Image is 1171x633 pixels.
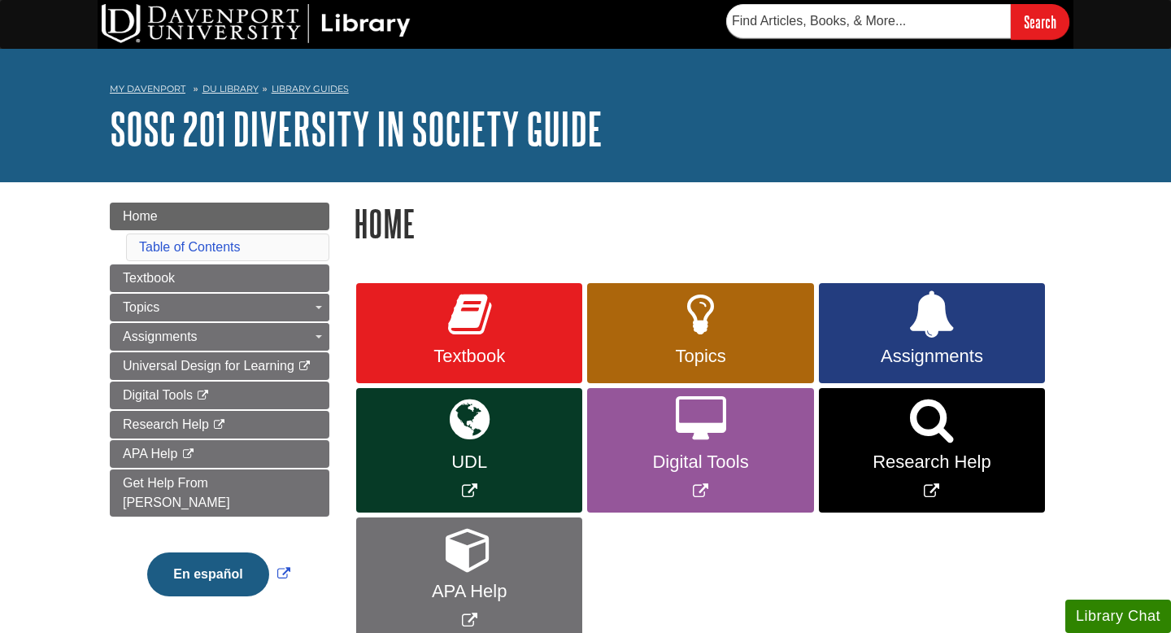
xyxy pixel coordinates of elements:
[356,283,582,384] a: Textbook
[110,264,329,292] a: Textbook
[354,203,1061,244] h1: Home
[272,83,349,94] a: Library Guides
[819,388,1045,513] a: Link opens in new window
[123,476,230,509] span: Get Help From [PERSON_NAME]
[202,83,259,94] a: DU Library
[123,388,193,402] span: Digital Tools
[587,283,813,384] a: Topics
[110,323,329,351] a: Assignments
[123,417,209,431] span: Research Help
[110,440,329,468] a: APA Help
[212,420,226,430] i: This link opens in a new window
[143,567,294,581] a: Link opens in new window
[599,452,801,473] span: Digital Tools
[110,294,329,321] a: Topics
[123,359,294,373] span: Universal Design for Learning
[298,361,311,372] i: This link opens in a new window
[110,103,603,154] a: SOSC 201 Diversity in Society Guide
[110,411,329,439] a: Research Help
[110,382,329,409] a: Digital Tools
[110,203,329,624] div: Guide Page Menu
[123,300,159,314] span: Topics
[1065,600,1171,633] button: Library Chat
[110,469,329,517] a: Get Help From [PERSON_NAME]
[147,552,268,596] button: En español
[110,82,185,96] a: My Davenport
[123,447,177,461] span: APA Help
[368,346,570,367] span: Textbook
[110,78,1061,104] nav: breadcrumb
[123,330,198,343] span: Assignments
[368,581,570,602] span: APA Help
[726,4,1069,39] form: Searches DU Library's articles, books, and more
[599,346,801,367] span: Topics
[110,352,329,380] a: Universal Design for Learning
[356,388,582,513] a: Link opens in new window
[726,4,1011,38] input: Find Articles, Books, & More...
[587,388,813,513] a: Link opens in new window
[181,449,195,460] i: This link opens in a new window
[110,203,329,230] a: Home
[196,391,210,401] i: This link opens in a new window
[819,283,1045,384] a: Assignments
[831,452,1033,473] span: Research Help
[123,209,158,223] span: Home
[368,452,570,473] span: UDL
[139,240,241,254] a: Table of Contents
[831,346,1033,367] span: Assignments
[123,271,175,285] span: Textbook
[102,4,411,43] img: DU Library
[1011,4,1069,39] input: Search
